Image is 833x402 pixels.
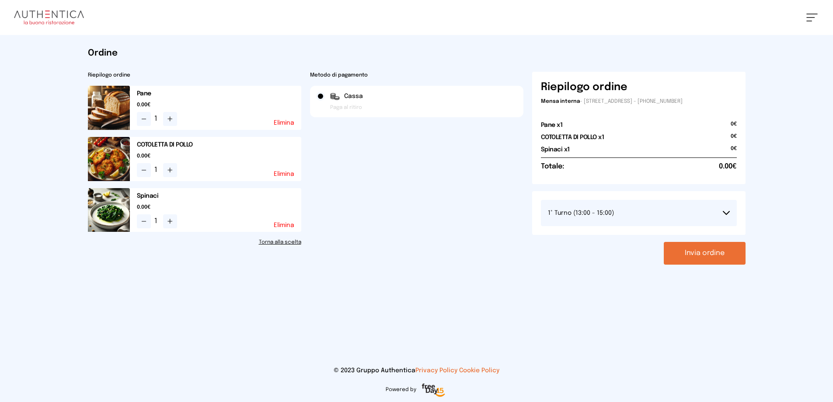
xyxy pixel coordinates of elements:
h2: Pane [137,89,301,98]
img: media [88,137,130,181]
span: 1 [154,165,160,175]
a: Cookie Policy [459,367,499,374]
button: 1° Turno (13:00 - 15:00) [541,200,737,226]
button: Elimina [274,171,294,177]
img: logo-freeday.3e08031.png [420,382,447,399]
h6: Riepilogo ordine [541,80,627,94]
img: media [88,86,130,130]
h1: Ordine [88,47,746,59]
img: logo.8f33a47.png [14,10,84,24]
span: 0.00€ [719,161,737,172]
h2: COTOLETTA DI POLLO [137,140,301,149]
a: Torna alla scelta [88,239,301,246]
h2: Spinaci x1 [541,145,570,154]
span: 0€ [731,121,737,133]
p: © 2023 Gruppo Authentica [14,366,819,375]
h6: Totale: [541,161,564,172]
span: 0€ [731,145,737,157]
span: 1 [154,216,160,227]
span: 1 [154,114,160,124]
button: Elimina [274,120,294,126]
button: Invia ordine [664,242,746,265]
h2: COTOLETTA DI POLLO x1 [541,133,604,142]
span: Cassa [344,92,363,101]
a: Privacy Policy [415,367,457,374]
p: - [STREET_ADDRESS] - [PHONE_NUMBER] [541,98,737,105]
span: 1° Turno (13:00 - 15:00) [548,210,614,216]
span: Paga al ritiro [330,104,362,111]
h2: Spinaci [137,192,301,200]
span: 0€ [731,133,737,145]
span: Powered by [386,386,416,393]
span: 0.00€ [137,153,301,160]
h2: Riepilogo ordine [88,72,301,79]
button: Elimina [274,222,294,228]
img: media [88,188,130,232]
span: 0.00€ [137,204,301,211]
h2: Pane x1 [541,121,563,129]
span: Mensa interna [541,99,580,104]
span: 0.00€ [137,101,301,108]
h2: Metodo di pagamento [310,72,523,79]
